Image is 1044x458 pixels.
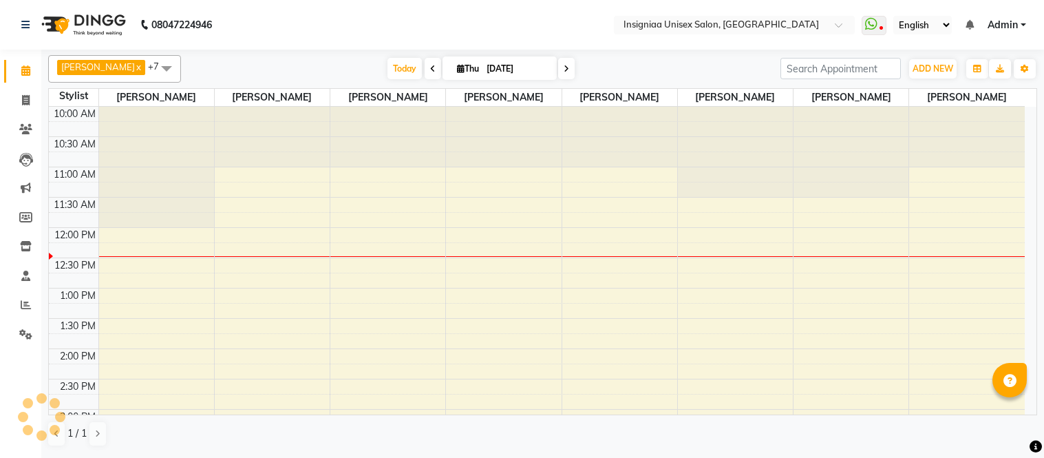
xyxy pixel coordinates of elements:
a: x [135,61,141,72]
span: 1 / 1 [67,426,87,441]
div: 10:00 AM [51,107,98,121]
img: logo [35,6,129,44]
span: [PERSON_NAME] [215,89,330,106]
span: [PERSON_NAME] [909,89,1025,106]
div: 12:30 PM [52,258,98,273]
div: 1:00 PM [57,289,98,303]
div: 10:30 AM [51,137,98,152]
div: Stylist [49,89,98,103]
span: ADD NEW [913,63,953,74]
span: Admin [988,18,1018,32]
div: 1:30 PM [57,319,98,333]
div: 2:00 PM [57,349,98,364]
span: [PERSON_NAME] [99,89,214,106]
span: [PERSON_NAME] [61,61,135,72]
input: Search Appointment [780,58,901,79]
div: 3:00 PM [57,410,98,424]
div: 2:30 PM [57,379,98,394]
span: [PERSON_NAME] [678,89,793,106]
span: Today [387,58,422,79]
span: +7 [148,61,169,72]
div: 11:00 AM [51,167,98,182]
div: 12:00 PM [52,228,98,242]
span: [PERSON_NAME] [793,89,908,106]
span: [PERSON_NAME] [330,89,445,106]
span: [PERSON_NAME] [562,89,677,106]
div: 11:30 AM [51,198,98,212]
span: [PERSON_NAME] [446,89,561,106]
button: ADD NEW [909,59,957,79]
input: 2025-09-04 [482,59,551,79]
span: Thu [454,63,482,74]
b: 08047224946 [151,6,212,44]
